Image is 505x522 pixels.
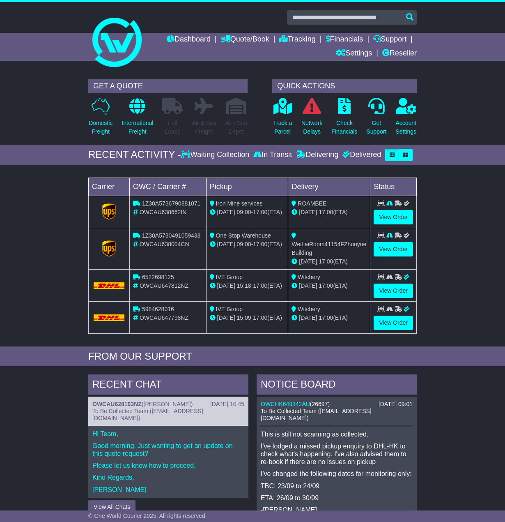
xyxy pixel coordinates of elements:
a: Dashboard [167,33,211,47]
div: GET A QUOTE [88,79,248,93]
span: 17:00 [253,209,267,215]
p: Kind Regards, [92,473,244,481]
a: DomesticFreight [88,97,113,141]
div: RECENT CHAT [88,374,248,397]
div: - (ETA) [210,282,285,290]
a: Reseller [382,47,417,61]
span: 17:00 [319,282,333,289]
span: © One World Courier 2025. All rights reserved. [88,513,207,519]
span: [DATE] [217,282,235,289]
p: Air / Sea Depot [225,119,248,136]
span: To Be Collected Team ([EMAIL_ADDRESS][DOMAIN_NAME]) [92,408,203,421]
td: OWC / Carrier # [130,178,207,196]
a: Quote/Book [221,33,269,47]
p: Track a Parcel [273,119,292,136]
p: Full Loads [162,119,183,136]
a: AccountSettings [395,97,417,141]
a: Track aParcel [273,97,292,141]
a: Tracking [279,33,315,47]
span: 17:00 [319,258,333,265]
td: Delivery [288,178,370,196]
img: DHL.png [94,282,124,289]
p: Air & Sea Freight [192,119,216,136]
span: 17:00 [319,314,333,321]
div: ( ) [92,401,244,408]
a: NetworkDelays [301,97,323,141]
span: IVE Group [216,306,243,312]
p: I've changed the following dates for monitoring only: [261,470,413,478]
a: View Order [374,210,413,224]
button: View All Chats [88,500,135,514]
div: Delivering [294,150,340,159]
td: Pickup [206,178,288,196]
img: DHL.png [94,314,124,321]
div: RECENT ACTIVITY - [88,149,181,161]
a: View Order [374,316,413,330]
span: [DATE] [299,282,317,289]
div: (ETA) [292,314,367,322]
span: 17:00 [253,314,267,321]
span: 1Z30A5736790881071 [142,200,200,207]
a: View Order [374,284,413,298]
a: CheckFinancials [331,97,358,141]
div: (ETA) [292,282,367,290]
span: 1Z30A5730491059433 [142,232,200,239]
p: This is still not scanning as collected. [261,430,413,438]
td: Status [370,178,417,196]
img: GetCarrierServiceLogo [102,240,116,257]
div: - (ETA) [210,208,285,217]
p: I've lodged a missed pickup enquiry to DHL-HK to check what's happening. I've also advised them t... [261,442,413,466]
span: 26697 [312,401,328,407]
a: Support [373,33,406,47]
div: In Transit [251,150,294,159]
span: Witchery [298,274,320,280]
p: Get Support [366,119,386,136]
a: Settings [336,47,372,61]
p: TBC: 23/09 to 24/09 [261,482,413,490]
span: [DATE] [217,209,235,215]
p: Please let us know how to proceed. [92,462,244,469]
span: 15:18 [237,282,251,289]
div: QUICK ACTIONS [272,79,417,93]
p: -[PERSON_NAME] [261,506,413,514]
span: [DATE] [299,258,317,265]
span: 09:00 [237,241,251,247]
a: InternationalFreight [121,97,154,141]
p: ETA: 26/09 to 30/09 [261,494,413,502]
span: OWCAU638004CN [140,241,189,247]
a: GetSupport [366,97,387,141]
div: Delivered [340,150,381,159]
img: GetCarrierServiceLogo [102,203,116,220]
span: ROAMBEE [298,200,326,207]
span: 15:09 [237,314,251,321]
span: 6522698125 [142,274,174,280]
span: OWCAU647798NZ [140,314,188,321]
span: Witchery [298,306,320,312]
span: WeiLaiRoom41154FZhuoyue Building [292,241,366,256]
p: Account Settings [395,119,416,136]
div: ( ) [261,401,413,408]
span: 17:00 [253,282,267,289]
span: 17:00 [253,241,267,247]
span: 17:00 [319,209,333,215]
a: OWCAU628163NZ [92,401,142,407]
div: [DATE] 10:45 [210,401,244,408]
td: Carrier [89,178,130,196]
p: Hi Team, [92,430,244,438]
p: Good morning. Just wanting to get an update on this quote request? [92,442,244,457]
a: Financials [326,33,363,47]
span: To Be Collected Team ([EMAIL_ADDRESS][DOMAIN_NAME]) [261,408,372,421]
div: (ETA) [292,208,367,217]
div: - (ETA) [210,240,285,249]
p: Network Delays [301,119,322,136]
div: Waiting Collection [181,150,251,159]
span: [DATE] [299,209,317,215]
p: [PERSON_NAME] [92,486,244,494]
div: (ETA) [292,257,367,266]
span: One Stop Warehouse [216,232,271,239]
p: Domestic Freight [89,119,112,136]
a: OWCHK649342AU [261,401,310,407]
span: Iron Mine services [216,200,263,207]
span: 09:00 [237,209,251,215]
span: [DATE] [299,314,317,321]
